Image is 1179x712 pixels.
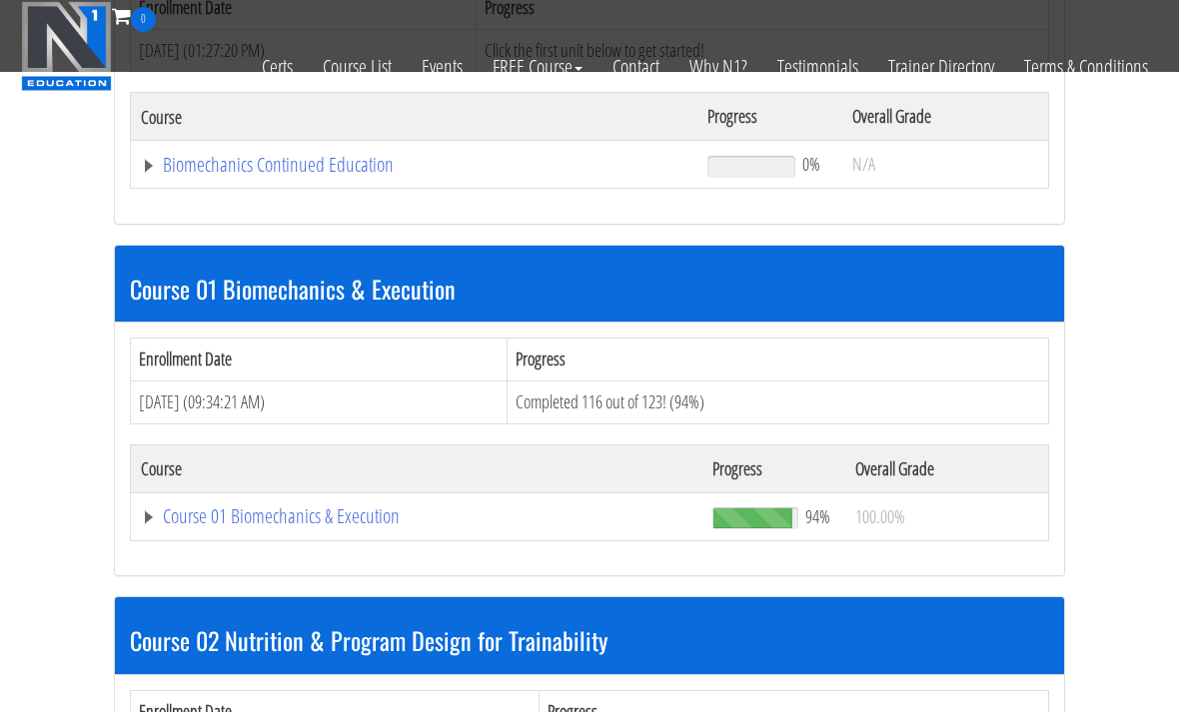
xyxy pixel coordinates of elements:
[802,153,820,175] span: 0%
[131,444,702,492] th: Course
[507,380,1048,423] td: Completed 116 out of 123! (94%)
[131,93,697,141] th: Course
[308,32,407,102] a: Course List
[873,32,1009,102] a: Trainer Directory
[130,276,1049,302] h3: Course 01 Biomechanics & Execution
[842,141,1048,189] td: N/A
[597,32,674,102] a: Contact
[247,32,308,102] a: Certs
[702,444,845,492] th: Progress
[697,93,842,141] th: Progress
[131,380,508,423] td: [DATE] (09:34:21 AM)
[131,7,156,32] span: 0
[674,32,762,102] a: Why N1?
[1009,32,1163,102] a: Terms & Conditions
[845,444,1049,492] th: Overall Grade
[141,506,692,526] a: Course 01 Biomechanics & Execution
[131,339,508,381] th: Enrollment Date
[842,93,1048,141] th: Overall Grade
[407,32,478,102] a: Events
[805,505,830,527] span: 94%
[130,627,1049,653] h3: Course 02 Nutrition & Program Design for Trainability
[21,1,112,91] img: n1-education
[845,492,1049,540] td: 100.00%
[762,32,873,102] a: Testimonials
[478,32,597,102] a: FREE Course
[112,2,156,29] a: 0
[141,155,687,175] a: Biomechanics Continued Education
[507,339,1048,381] th: Progress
